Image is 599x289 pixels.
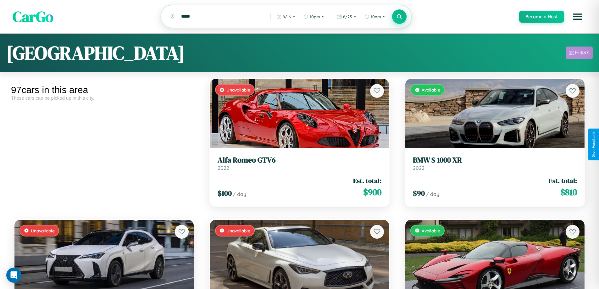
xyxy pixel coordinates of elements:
[363,186,381,198] span: $ 900
[422,87,440,92] span: Available
[218,156,382,171] a: Alfa Romeo GTV62022
[413,188,425,198] span: $ 90
[569,8,586,25] button: Open menu
[353,176,381,185] span: Est. total:
[218,188,232,198] span: $ 100
[6,268,21,283] div: Open Intercom Messenger
[273,12,299,22] button: 8/16
[226,87,250,92] span: Unavailable
[371,14,381,19] span: 10am
[519,11,564,23] button: Become a Host
[334,12,360,22] button: 8/25
[361,12,389,22] button: 10am
[575,50,590,56] div: Filters
[413,165,424,171] span: 2022
[31,228,55,233] span: Unavailable
[300,12,328,22] button: 10pm
[218,156,382,165] h3: Alfa Romeo GTV6
[11,85,197,95] div: 97 cars in this area
[6,40,185,66] h1: [GEOGRAPHIC_DATA]
[310,14,320,19] span: 10pm
[283,14,291,19] span: 8 / 16
[413,156,577,171] a: BMW S 1000 XR2022
[413,156,577,165] h3: BMW S 1000 XR
[218,165,229,171] span: 2022
[426,191,439,197] span: / day
[226,228,250,233] span: Unavailable
[591,132,596,157] div: Give Feedback
[343,14,352,19] span: 8 / 25
[549,176,577,185] span: Est. total:
[560,186,577,198] span: $ 810
[422,228,440,233] span: Available
[566,47,593,59] button: Filters
[11,95,197,101] div: These cars can be picked up in this city.
[13,6,53,27] span: CarGo
[233,191,246,197] span: / day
